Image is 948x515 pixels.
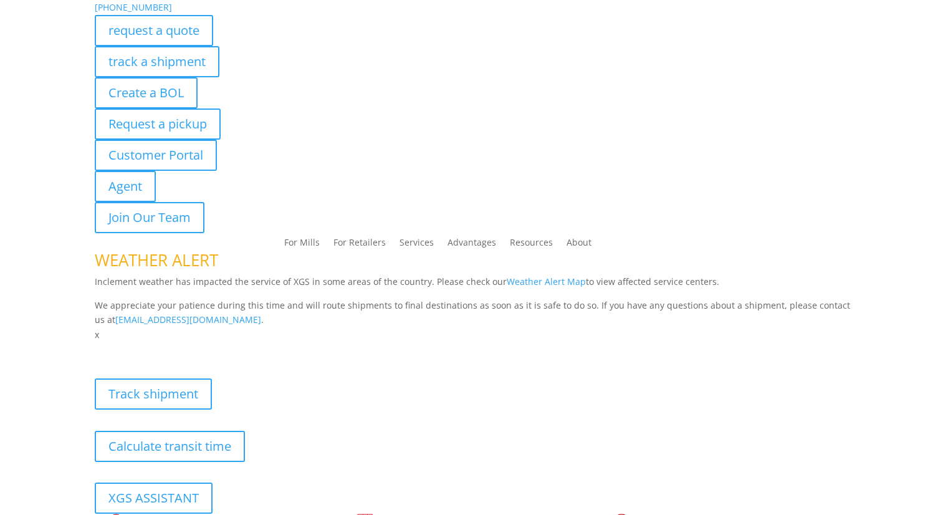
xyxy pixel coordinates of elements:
a: Customer Portal [95,140,217,171]
a: For Mills [284,238,320,252]
a: About [567,238,591,252]
b: Visibility, transparency, and control for your entire supply chain. [95,344,373,356]
a: Advantages [448,238,496,252]
a: Resources [510,238,553,252]
a: Services [400,238,434,252]
a: Create a BOL [95,77,198,108]
a: track a shipment [95,46,219,77]
p: x [95,327,853,342]
a: Join Our Team [95,202,204,233]
a: [EMAIL_ADDRESS][DOMAIN_NAME] [115,314,261,325]
a: Weather Alert Map [507,276,586,287]
a: Request a pickup [95,108,221,140]
a: XGS ASSISTANT [95,483,213,514]
a: For Retailers [333,238,386,252]
p: Inclement weather has impacted the service of XGS in some areas of the country. Please check our ... [95,274,853,298]
a: [PHONE_NUMBER] [95,1,172,13]
a: Track shipment [95,378,212,410]
a: Calculate transit time [95,431,245,462]
p: We appreciate your patience during this time and will route shipments to final destinations as so... [95,298,853,328]
a: Agent [95,171,156,202]
a: request a quote [95,15,213,46]
span: WEATHER ALERT [95,249,218,271]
